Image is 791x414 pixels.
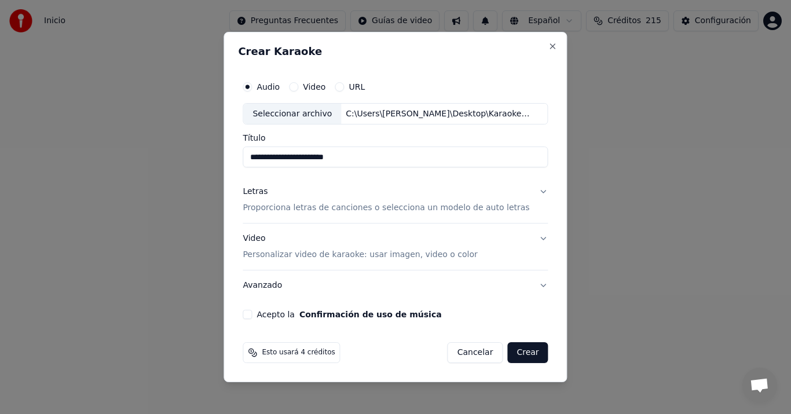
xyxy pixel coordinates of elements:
[299,310,442,318] button: Acepto la
[243,177,548,224] button: LetrasProporciona letras de canciones o selecciona un modelo de auto letras
[303,83,325,91] label: Video
[243,186,268,198] div: Letras
[243,233,477,261] div: Video
[257,310,441,318] label: Acepto la
[507,342,548,363] button: Crear
[243,134,548,142] label: Título
[238,46,552,57] h2: Crear Karaoke
[257,83,280,91] label: Audio
[243,270,548,301] button: Avanzado
[243,224,548,270] button: VideoPersonalizar video de karaoke: usar imagen, video o color
[349,83,365,91] label: URL
[243,249,477,261] p: Personalizar video de karaoke: usar imagen, video o color
[243,203,529,214] p: Proporciona letras de canciones o selecciona un modelo de auto letras
[243,104,341,124] div: Seleccionar archivo
[341,108,538,120] div: C:\Users\[PERSON_NAME]\Desktop\Karaokes\[PERSON_NAME] Necesito.wav
[448,342,503,363] button: Cancelar
[262,348,335,357] span: Esto usará 4 créditos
